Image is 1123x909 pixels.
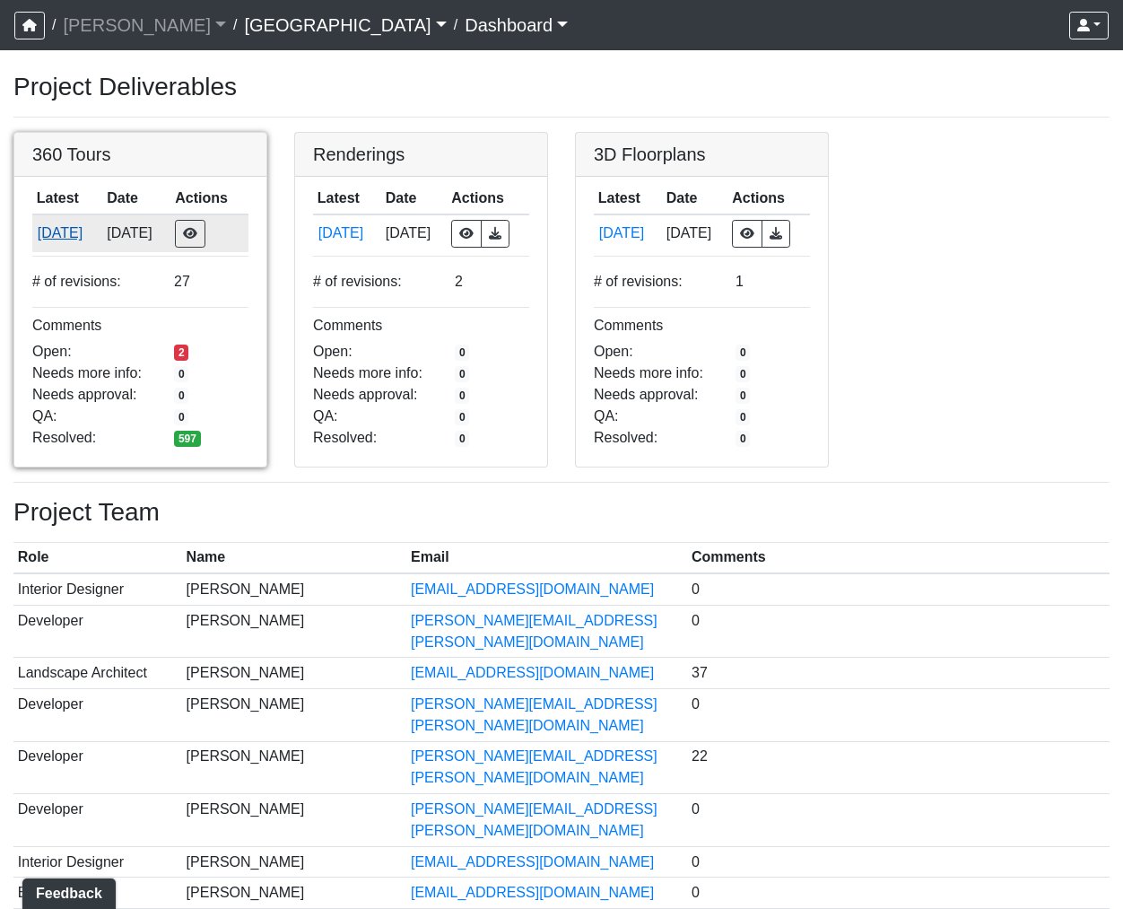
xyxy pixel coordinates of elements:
[13,741,182,794] td: Developer
[687,878,1110,909] td: 0
[411,801,657,838] a: [PERSON_NAME][EMAIL_ADDRESS][PERSON_NAME][DOMAIN_NAME]
[687,573,1110,605] td: 0
[411,696,657,733] a: [PERSON_NAME][EMAIL_ADDRESS][PERSON_NAME][DOMAIN_NAME]
[411,748,657,785] a: [PERSON_NAME][EMAIL_ADDRESS][PERSON_NAME][DOMAIN_NAME]
[182,741,406,794] td: [PERSON_NAME]
[687,794,1110,847] td: 0
[244,7,446,43] a: [GEOGRAPHIC_DATA]
[687,658,1110,689] td: 37
[411,854,654,870] a: [EMAIL_ADDRESS][DOMAIN_NAME]
[13,543,182,574] th: Role
[182,573,406,605] td: [PERSON_NAME]
[687,846,1110,878] td: 0
[13,794,182,847] td: Developer
[13,658,182,689] td: Landscape Architect
[687,543,1110,574] th: Comments
[411,885,654,900] a: [EMAIL_ADDRESS][DOMAIN_NAME]
[182,688,406,741] td: [PERSON_NAME]
[13,605,182,658] td: Developer
[13,72,1110,102] h3: Project Deliverables
[687,605,1110,658] td: 0
[447,7,465,43] span: /
[406,543,687,574] th: Email
[182,605,406,658] td: [PERSON_NAME]
[32,214,103,252] td: 93VtKPcPFWh8z7vX4wXbQP
[182,794,406,847] td: [PERSON_NAME]
[313,214,381,252] td: avFcituVdTN5TeZw4YvRD7
[226,7,244,43] span: /
[13,846,182,878] td: Interior Designer
[182,658,406,689] td: [PERSON_NAME]
[13,873,119,909] iframe: Ybug feedback widget
[687,688,1110,741] td: 0
[687,741,1110,794] td: 22
[411,613,657,650] a: [PERSON_NAME][EMAIL_ADDRESS][PERSON_NAME][DOMAIN_NAME]
[465,7,568,43] a: Dashboard
[13,497,1110,528] h3: Project Team
[182,878,406,909] td: [PERSON_NAME]
[594,214,662,252] td: m6gPHqeE6DJAjJqz47tRiF
[45,7,63,43] span: /
[318,222,377,245] button: [DATE]
[37,222,99,245] button: [DATE]
[63,7,226,43] a: [PERSON_NAME]
[411,665,654,680] a: [EMAIL_ADDRESS][DOMAIN_NAME]
[598,222,657,245] button: [DATE]
[411,581,654,597] a: [EMAIL_ADDRESS][DOMAIN_NAME]
[13,573,182,605] td: Interior Designer
[182,846,406,878] td: [PERSON_NAME]
[182,543,406,574] th: Name
[13,688,182,741] td: Developer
